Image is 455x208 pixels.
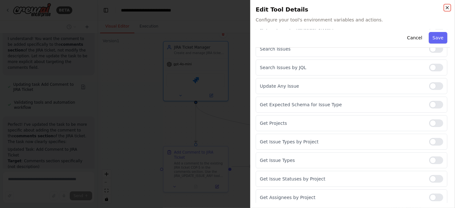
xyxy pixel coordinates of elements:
button: Save [429,32,447,44]
p: Update Any Issue [260,83,424,89]
p: Get Issue Types [260,157,424,164]
p: Get Assignees by Project [260,194,424,201]
p: Search Issues [260,46,424,52]
p: Get Issue Statuses by Project [260,176,424,182]
h2: Edit Tool Details [256,5,450,14]
p: Get Expected Schema for Issue Type [260,101,424,108]
p: Get Projects [260,120,424,126]
p: Get Issue Types by Project [260,139,424,145]
span: Configure your tool's environment variables and actions. [256,17,450,23]
button: Cancel [403,32,426,44]
p: Search Issues by JQL [260,64,424,71]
